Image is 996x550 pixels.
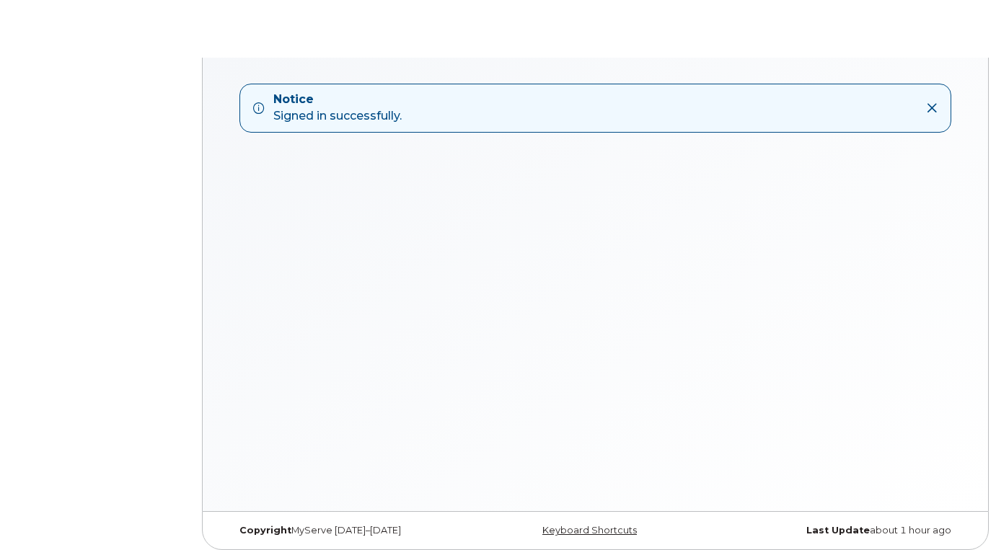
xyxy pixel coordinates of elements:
[229,525,473,536] div: MyServe [DATE]–[DATE]
[806,525,870,536] strong: Last Update
[273,92,402,108] strong: Notice
[239,525,291,536] strong: Copyright
[273,92,402,125] div: Signed in successfully.
[542,525,637,536] a: Keyboard Shortcuts
[718,525,962,536] div: about 1 hour ago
